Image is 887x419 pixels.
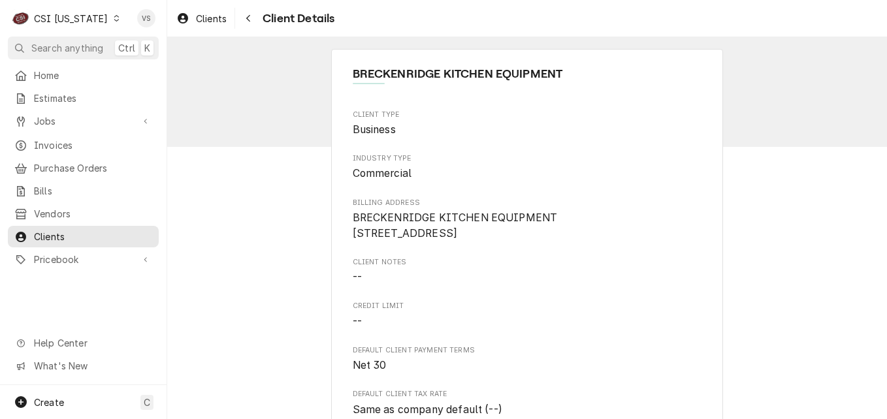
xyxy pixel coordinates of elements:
span: BRECKENRIDGE KITCHEN EQUIPMENT [STREET_ADDRESS] [353,211,558,240]
div: Default Client Tax Rate [353,389,702,417]
div: Industry Type [353,153,702,181]
div: Default Client Payment Terms [353,345,702,373]
div: VS [137,9,155,27]
span: Home [34,69,152,82]
div: CSI Kentucky's Avatar [12,9,30,27]
div: Credit Limit [353,301,702,329]
a: Go to Jobs [8,110,159,132]
span: Same as company default (--) [353,403,502,416]
span: Industry Type [353,166,702,181]
div: Vicky Stuesse's Avatar [137,9,155,27]
button: Search anythingCtrlK [8,37,159,59]
span: Invoices [34,138,152,152]
div: Client Type [353,110,702,138]
a: Go to Pricebook [8,249,159,270]
span: Create [34,397,64,408]
a: Go to Help Center [8,332,159,354]
div: Client Information [353,65,702,93]
span: Default Client Payment Terms [353,345,702,356]
a: Purchase Orders [8,157,159,179]
div: C [12,9,30,27]
span: Search anything [31,41,103,55]
a: Bills [8,180,159,202]
span: Industry Type [353,153,702,164]
span: Client Type [353,122,702,138]
span: Default Client Tax Rate [353,402,702,418]
a: Vendors [8,203,159,225]
span: Jobs [34,114,133,128]
a: Home [8,65,159,86]
a: Invoices [8,134,159,156]
span: Vendors [34,207,152,221]
span: K [144,41,150,55]
span: Client Notes [353,257,702,268]
span: -- [353,315,362,328]
span: Credit Limit [353,301,702,311]
a: Go to What's New [8,355,159,377]
span: Name [353,65,702,83]
span: Clients [196,12,227,25]
span: Business [353,123,396,136]
span: Billing Address [353,198,702,208]
a: Clients [171,8,232,29]
span: Estimates [34,91,152,105]
span: Client Details [259,10,334,27]
span: Credit Limit [353,314,702,330]
span: Net 30 [353,359,387,371]
div: Billing Address [353,198,702,241]
span: Default Client Tax Rate [353,389,702,399]
span: Billing Address [353,210,702,241]
span: Ctrl [118,41,135,55]
div: Client Notes [353,257,702,285]
span: C [144,396,150,409]
span: Default Client Payment Terms [353,358,702,373]
span: Client Type [353,110,702,120]
div: CSI [US_STATE] [34,12,108,25]
span: Client Notes [353,270,702,285]
span: Help Center [34,336,151,350]
button: Navigate back [238,8,259,29]
span: What's New [34,359,151,373]
span: Pricebook [34,253,133,266]
span: Clients [34,230,152,243]
span: Bills [34,184,152,198]
a: Clients [8,226,159,247]
a: Estimates [8,87,159,109]
span: Commercial [353,167,412,179]
span: Purchase Orders [34,161,152,175]
span: -- [353,271,362,283]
